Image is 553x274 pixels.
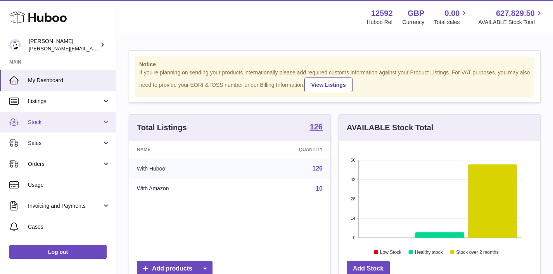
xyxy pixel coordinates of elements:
[478,19,544,26] span: AVAILABLE Stock Total
[9,245,107,259] a: Log out
[28,202,102,210] span: Invoicing and Payments
[434,19,468,26] span: Total sales
[316,185,323,192] a: 10
[29,38,99,52] div: [PERSON_NAME]
[28,119,102,126] span: Stock
[28,181,110,189] span: Usage
[353,235,355,240] text: 0
[129,141,239,159] th: Name
[456,249,498,255] text: Stock over 2 months
[351,177,355,182] text: 42
[408,8,424,19] strong: GBP
[310,123,323,131] strong: 126
[403,19,425,26] div: Currency
[239,141,330,159] th: Quantity
[351,196,355,201] text: 28
[478,8,544,26] a: 627,829.50 AVAILABLE Stock Total
[28,98,102,105] span: Listings
[28,140,102,147] span: Sales
[139,61,530,68] strong: Notice
[28,223,110,231] span: Cases
[496,8,535,19] span: 627,829.50
[380,249,402,255] text: Low Stock
[415,249,443,255] text: Healthy stock
[371,8,393,19] strong: 12592
[129,179,239,199] td: With Amazon
[9,39,21,51] img: alessandra@kiwivapor.com
[28,77,110,84] span: My Dashboard
[139,69,530,92] div: If you're planning on sending your products internationally please add required customs informati...
[304,78,352,92] a: View Listings
[347,122,433,133] h3: AVAILABLE Stock Total
[129,159,239,179] td: With Huboo
[434,8,468,26] a: 0.00 Total sales
[137,122,187,133] h3: Total Listings
[351,216,355,221] text: 14
[310,123,323,132] a: 126
[312,165,323,172] a: 126
[445,8,460,19] span: 0.00
[28,160,102,168] span: Orders
[29,45,156,52] span: [PERSON_NAME][EMAIL_ADDRESS][DOMAIN_NAME]
[367,19,393,26] div: Huboo Ref
[351,158,355,162] text: 56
